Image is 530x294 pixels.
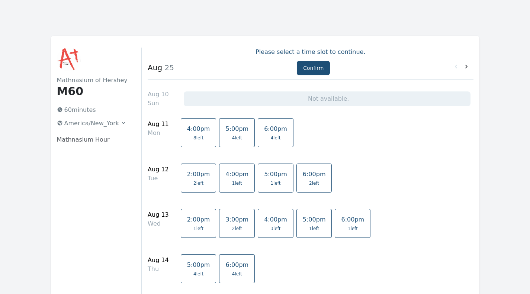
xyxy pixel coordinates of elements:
div: Wed [148,219,169,228]
div: Mon [148,129,169,138]
p: Mathnasium Hour [57,135,130,144]
span: 2 left [309,180,319,186]
span: 6:00pm [303,171,326,178]
span: 2 left [193,180,203,186]
span: 2:00pm [187,171,210,178]
span: 1 left [270,180,280,186]
span: 5:00pm [187,261,210,268]
span: 4 left [270,135,280,141]
p: Please select a time slot to continue. [148,48,473,56]
span: 5:00pm [264,171,287,178]
span: 4 left [193,271,203,277]
div: Not available. [184,91,470,106]
span: 4:00pm [187,125,210,132]
h2: Mathnasium of Hershey [57,76,130,85]
h1: M60 [57,85,130,98]
span: 1 left [309,226,319,232]
div: Aug 11 [148,120,169,129]
span: 1 left [193,226,203,232]
div: Thu [148,265,169,274]
span: 5:00pm [225,125,248,132]
span: 1 left [232,180,242,186]
span: 8 left [193,135,203,141]
span: 6:00pm [225,261,248,268]
button: Confirm [297,61,330,75]
span: 2:00pm [187,216,210,223]
span: 25 [162,63,174,72]
strong: Aug [148,63,162,72]
button: America/New_York [54,117,130,129]
img: Mathnasium of Hershey [57,48,81,71]
div: Aug 13 [148,210,169,219]
span: 6:00pm [341,216,364,223]
span: 4:00pm [225,171,248,178]
span: 1 left [348,226,358,232]
div: Aug 12 [148,165,169,174]
span: 4:00pm [264,216,287,223]
span: 3:00pm [225,216,248,223]
span: 6:00pm [264,125,287,132]
span: 3 left [270,226,280,232]
span: 2 left [232,226,242,232]
span: 5:00pm [303,216,326,223]
div: Sun [148,99,169,108]
p: 60 minutes [54,104,130,116]
span: 4 left [232,271,242,277]
div: Aug 10 [148,90,169,99]
div: Aug 14 [148,256,169,265]
span: 4 left [232,135,242,141]
div: Tue [148,174,169,183]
